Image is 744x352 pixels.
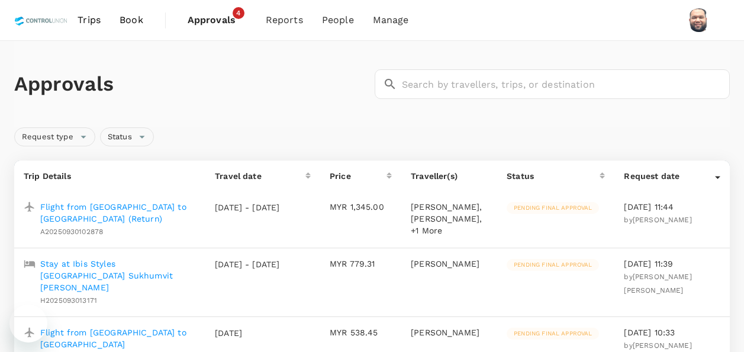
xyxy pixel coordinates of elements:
div: Status [100,127,154,146]
p: MYR 1,345.00 [330,201,392,213]
p: [DATE] 10:33 [624,327,720,338]
p: [PERSON_NAME] [411,258,488,270]
span: [PERSON_NAME] [PERSON_NAME] [624,273,691,295]
span: by [624,216,691,224]
p: [DATE] [215,327,280,339]
div: Price [330,170,387,182]
h1: Approvals [14,72,370,97]
span: [PERSON_NAME] [633,341,692,350]
p: [PERSON_NAME], [PERSON_NAME], +1 More [411,201,488,236]
div: Request type [14,127,95,146]
img: Control Union Malaysia Sdn. Bhd. [14,7,68,33]
a: Stay at Ibis Styles [GEOGRAPHIC_DATA] Sukhumvit [PERSON_NAME] [40,258,196,293]
div: Travel date [215,170,305,182]
span: [PERSON_NAME] [633,216,692,224]
p: MYR 779.31 [330,258,392,270]
img: Muhammad Hariz Bin Abdul Rahman [687,8,711,32]
p: [DATE] 11:44 [624,201,720,213]
span: Request type [15,132,80,143]
span: by [624,273,691,295]
a: Flight from [GEOGRAPHIC_DATA] to [GEOGRAPHIC_DATA] [40,327,196,350]
span: Reports [266,13,303,27]
div: Request date [624,170,715,182]
span: People [322,13,354,27]
span: Manage [373,13,409,27]
a: Flight from [GEOGRAPHIC_DATA] to [GEOGRAPHIC_DATA] (Return) [40,201,196,225]
span: A20250930102878 [40,228,103,236]
input: Search by travellers, trips, or destination [402,69,730,99]
span: Pending final approval [507,329,599,338]
span: Pending final approval [507,204,599,212]
p: Trip Details [24,170,196,182]
p: MYR 538.45 [330,327,392,338]
div: Status [507,170,600,182]
iframe: Button to launch messaging window [9,305,47,343]
span: Trips [78,13,101,27]
p: [DATE] - [DATE] [215,201,280,213]
span: Status [101,132,139,143]
span: H2025093013171 [40,296,97,305]
p: Traveller(s) [411,170,488,182]
span: Pending final approval [507,261,599,269]
p: [DATE] - [DATE] [215,258,280,270]
span: 4 [233,7,244,19]
span: Approvals [188,13,247,27]
span: Book [120,13,143,27]
span: by [624,341,691,350]
p: [DATE] 11:39 [624,258,720,270]
p: [PERSON_NAME] [411,327,488,338]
